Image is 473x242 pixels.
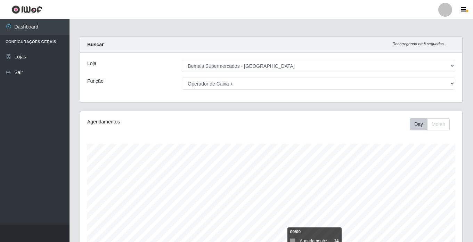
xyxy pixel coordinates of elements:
[410,118,427,130] button: Day
[427,118,450,130] button: Month
[87,118,235,126] div: Agendamentos
[87,60,96,67] label: Loja
[410,118,455,130] div: Toolbar with button groups
[87,78,104,85] label: Função
[87,42,104,47] strong: Buscar
[410,118,450,130] div: First group
[392,42,447,46] i: Recarregando em 8 segundos...
[11,5,42,14] img: CoreUI Logo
